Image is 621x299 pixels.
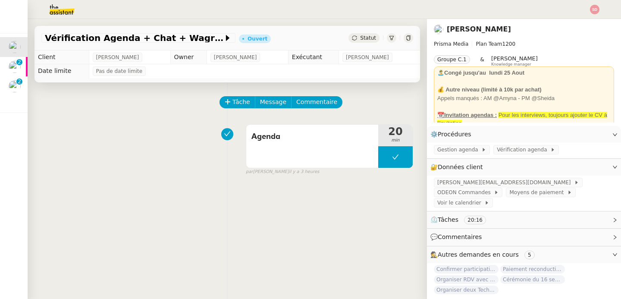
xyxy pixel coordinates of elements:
[378,137,413,144] span: min
[500,275,565,284] span: Cérémonie du 16 septembre – lieu confirmé
[491,55,538,66] app-user-label: Knowledge manager
[437,145,481,154] span: Gestion agenda
[96,53,139,62] span: [PERSON_NAME]
[9,41,21,53] img: users%2F9GXHdUEgf7ZlSXdwo7B3iBDT3M02%2Favatar%2Fimages.jpeg
[524,251,535,259] nz-tag: 5
[260,97,286,107] span: Message
[437,198,484,207] span: Voir le calendrier
[232,97,250,107] span: Tâche
[430,216,493,223] span: ⏲️
[360,35,376,41] span: Statut
[434,286,499,294] span: Organiser deux Techshare
[434,25,443,34] img: users%2F9GXHdUEgf7ZlSXdwo7B3iBDT3M02%2Favatar%2Fimages.jpeg
[246,168,319,176] small: [PERSON_NAME]
[246,168,253,176] span: par
[509,188,567,197] span: Moyens de paiement
[480,55,484,66] span: &
[427,159,621,176] div: 🔐Données client
[378,126,413,137] span: 20
[9,61,21,73] img: users%2FUQAb0KOQcGeNVnssJf9NPUNij7Q2%2Favatar%2F2b208627-fdf6-43a8-9947-4b7c303c77f2
[45,34,223,42] span: Vérification Agenda + Chat + Wagram (9h et 14h)
[251,130,373,143] span: Agenda
[437,86,542,93] strong: 💰 Autre niveau (limité à 10k par achat)
[491,62,531,67] span: Knowledge manager
[502,41,516,47] span: 1200
[288,50,339,64] td: Exécutant
[430,162,486,172] span: 🔐
[438,251,519,258] span: Autres demandes en cours
[437,94,611,103] div: Appels manqués : AM @Amyna - PM @Sheida
[438,131,471,138] span: Procédures
[96,67,143,76] span: Pas de date limite
[34,64,89,78] td: Date limite
[438,164,483,170] span: Données client
[430,233,486,240] span: 💬
[16,79,22,85] nz-badge-sup: 2
[447,25,511,33] a: [PERSON_NAME]
[430,129,475,139] span: ⚙️
[427,211,621,228] div: ⏲️Tâches 20:16
[590,5,599,14] img: svg
[464,216,486,224] nz-tag: 20:16
[255,96,292,108] button: Message
[346,53,389,62] span: [PERSON_NAME]
[291,96,342,108] button: Commentaire
[437,178,574,187] span: [PERSON_NAME][EMAIL_ADDRESS][DOMAIN_NAME]
[476,41,502,47] span: Plan Team
[438,216,458,223] span: Tâches
[500,265,565,274] span: Paiement reconduction trimestrielle The Assistant
[296,97,337,107] span: Commentaire
[491,55,538,62] span: [PERSON_NAME]
[34,50,89,64] td: Client
[9,80,21,92] img: users%2FNsDxpgzytqOlIY2WSYlFcHtx26m1%2Favatar%2F8901.jpg
[427,246,621,263] div: 🕵️Autres demandes en cours 5
[16,59,22,65] nz-badge-sup: 2
[434,275,499,284] span: Organiser RDV avec [PERSON_NAME]
[18,79,21,86] p: 2
[434,55,470,64] nz-tag: Groupe C.1
[437,112,607,127] span: Pour les interviews, toujours ajouter le CV à l'invitation
[437,188,494,197] span: ODEON Commandes
[437,112,497,118] u: 📆Invitation agendas :
[434,41,468,47] span: Prisma Media
[248,36,267,41] div: Ouvert
[427,126,621,143] div: ⚙️Procédures
[289,168,320,176] span: il y a 3 heures
[220,96,255,108] button: Tâche
[437,69,524,76] strong: 🏝️Congé jusqu'au lundi 25 Aout
[214,53,257,62] span: [PERSON_NAME]
[18,59,21,67] p: 2
[434,265,499,274] span: Confirmer participation matinée Google
[170,50,207,64] td: Owner
[430,251,538,258] span: 🕵️
[497,145,550,154] span: Vérification agenda
[438,233,482,240] span: Commentaires
[427,229,621,245] div: 💬Commentaires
